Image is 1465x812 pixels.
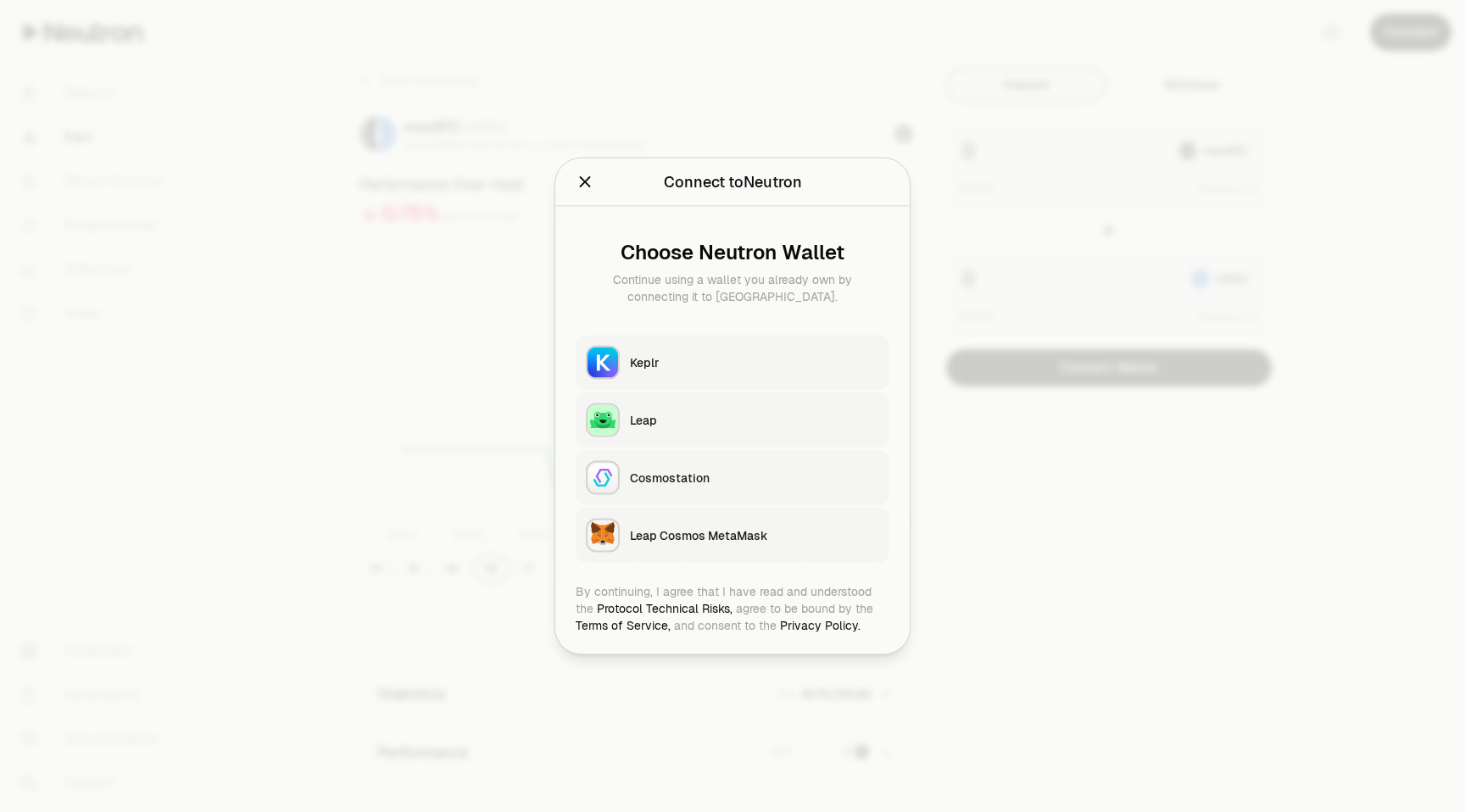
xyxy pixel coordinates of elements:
a: Terms of Service, [576,618,671,633]
img: Leap Cosmos MetaMask [588,520,618,551]
img: Cosmostation [588,463,618,493]
div: Choose Neutron Wallet [589,241,876,264]
button: Close [576,170,594,194]
button: KeplrKeplr [576,336,889,390]
img: Leap [588,405,618,436]
button: LeapLeap [576,393,889,448]
div: Leap [630,412,879,429]
img: Keplr [588,348,618,378]
div: Connect to Neutron [664,170,802,194]
div: Leap Cosmos MetaMask [630,527,879,544]
div: By continuing, I agree that I have read and understood the agree to be bound by the and consent t... [576,583,889,634]
a: Protocol Technical Risks, [597,601,732,616]
div: Continue using a wallet you already own by connecting it to [GEOGRAPHIC_DATA]. [589,271,876,305]
div: Keplr [630,354,879,371]
button: Leap Cosmos MetaMaskLeap Cosmos MetaMask [576,509,889,563]
a: Privacy Policy. [780,618,861,633]
div: Cosmostation [630,470,879,487]
button: CosmostationCosmostation [576,451,889,505]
